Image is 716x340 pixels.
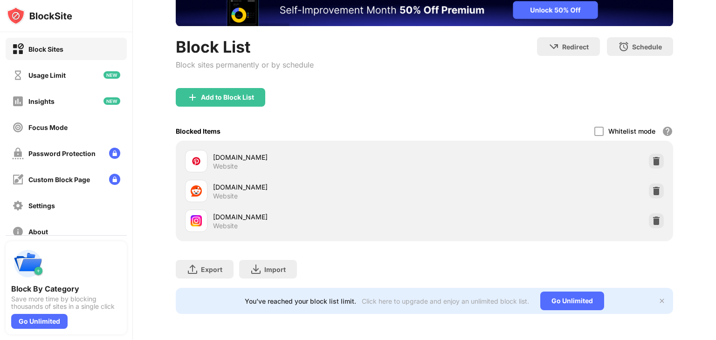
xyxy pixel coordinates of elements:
[176,127,220,135] div: Blocked Items
[191,185,202,197] img: favicons
[28,176,90,184] div: Custom Block Page
[28,123,68,131] div: Focus Mode
[540,292,604,310] div: Go Unlimited
[11,295,121,310] div: Save more time by blocking thousands of sites in a single click
[176,37,314,56] div: Block List
[103,71,120,79] img: new-icon.svg
[245,297,356,305] div: You’ve reached your block list limit.
[362,297,529,305] div: Click here to upgrade and enjoy an unlimited block list.
[12,43,24,55] img: block-on.svg
[28,150,96,157] div: Password Protection
[28,202,55,210] div: Settings
[12,174,24,185] img: customize-block-page-off.svg
[109,174,120,185] img: lock-menu.svg
[191,215,202,226] img: favicons
[264,265,286,273] div: Import
[28,97,55,105] div: Insights
[658,297,666,305] img: x-button.svg
[12,226,24,238] img: about-off.svg
[213,152,424,162] div: [DOMAIN_NAME]
[176,60,314,69] div: Block sites permanently or by schedule
[12,148,24,159] img: password-protection-off.svg
[562,43,589,51] div: Redirect
[103,97,120,105] img: new-icon.svg
[11,314,68,329] div: Go Unlimited
[11,284,121,293] div: Block By Category
[28,71,66,79] div: Usage Limit
[109,148,120,159] img: lock-menu.svg
[201,265,222,273] div: Export
[213,212,424,222] div: [DOMAIN_NAME]
[12,122,24,133] img: focus-off.svg
[12,69,24,81] img: time-usage-off.svg
[632,43,662,51] div: Schedule
[12,200,24,211] img: settings-off.svg
[28,228,48,236] div: About
[201,94,254,101] div: Add to Block List
[213,162,238,170] div: Website
[191,156,202,167] img: favicons
[213,182,424,192] div: [DOMAIN_NAME]
[12,95,24,107] img: insights-off.svg
[7,7,72,25] img: logo-blocksite.svg
[213,192,238,200] div: Website
[11,247,45,280] img: push-categories.svg
[213,222,238,230] div: Website
[28,45,63,53] div: Block Sites
[608,127,655,135] div: Whitelist mode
